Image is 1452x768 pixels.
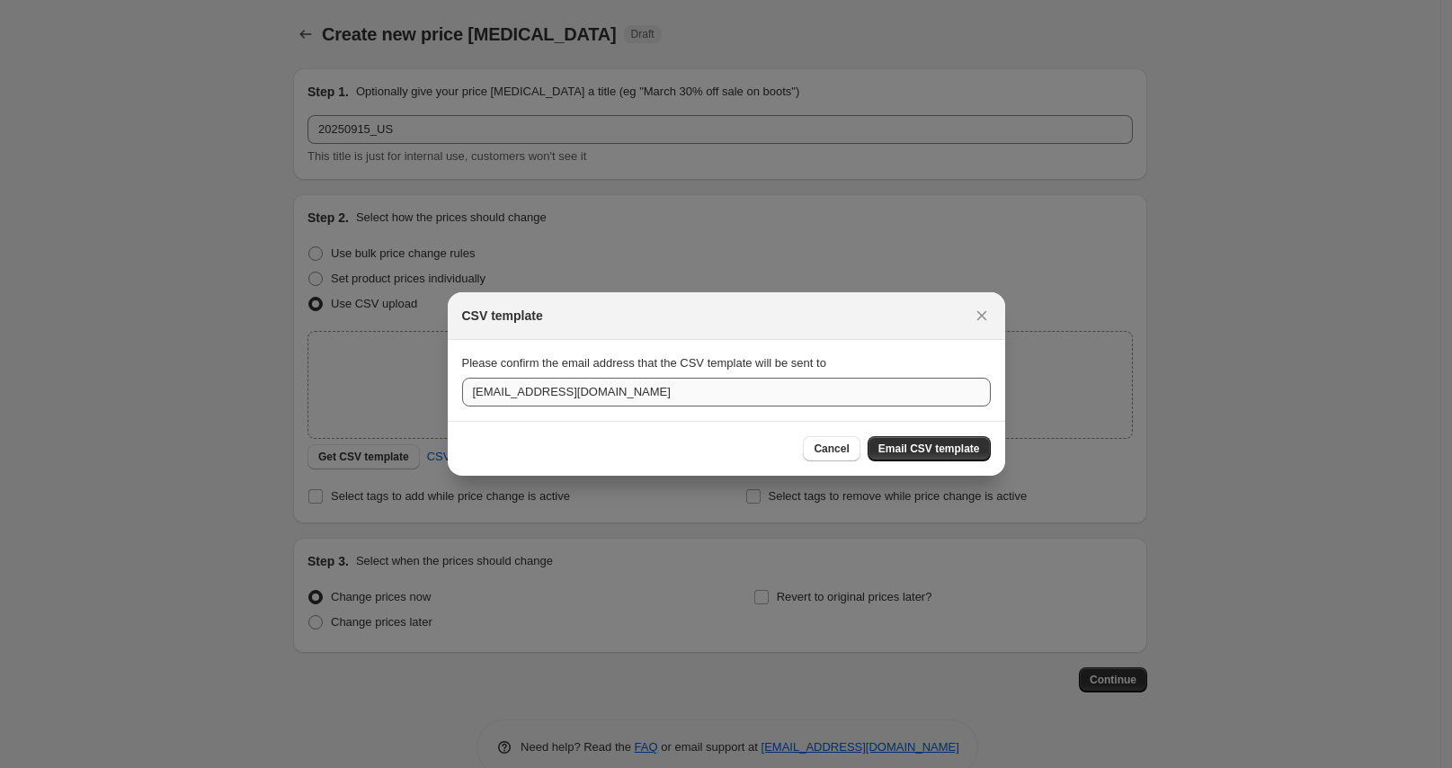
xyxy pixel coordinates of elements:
[462,356,826,370] span: Please confirm the email address that the CSV template will be sent to
[868,436,991,461] button: Email CSV template
[462,307,543,325] h2: CSV template
[803,436,860,461] button: Cancel
[969,303,994,328] button: Close
[814,442,849,456] span: Cancel
[878,442,980,456] span: Email CSV template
